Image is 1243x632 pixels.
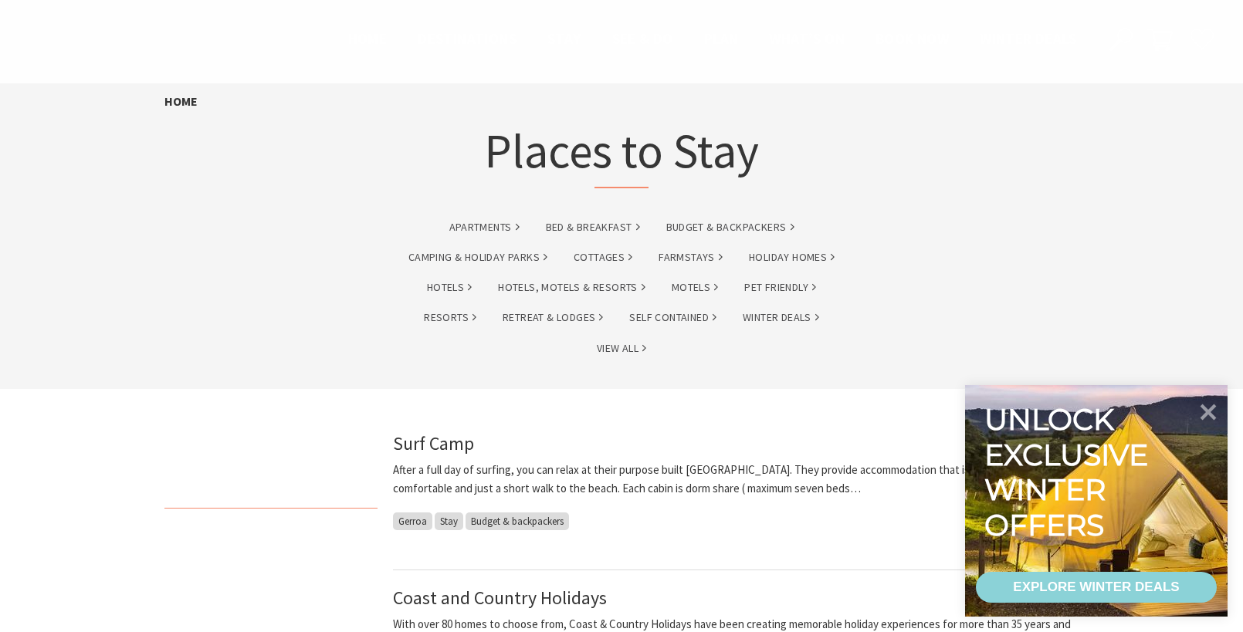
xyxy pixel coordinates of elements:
[629,309,716,326] a: Self Contained
[408,248,547,266] a: Camping & Holiday Parks
[672,279,718,296] a: Motels
[164,93,198,110] a: Home
[980,29,1076,48] span: Winter Deals
[393,431,474,455] a: Surf Camp
[574,248,632,266] a: Cottages
[449,218,520,236] a: Apartments
[333,27,1092,52] nav: Main Menu
[435,512,463,530] span: Stay
[744,279,816,296] a: Pet Friendly
[484,120,759,188] h1: Places to Stay
[984,402,1155,542] div: Unlock exclusive winter offers
[612,29,673,48] span: See & Do
[503,309,603,326] a: Retreat & Lodges
[704,29,739,48] span: Plan
[976,572,1217,603] a: EXPLORE WINTER DEALS
[547,29,581,48] span: Stay
[597,340,646,357] a: View All
[498,279,645,296] a: Hotels, Motels & Resorts
[876,29,949,48] span: Book now
[348,29,388,48] span: Home
[769,29,845,48] span: What’s On
[546,218,640,236] a: Bed & Breakfast
[666,218,794,236] a: Budget & backpackers
[393,586,607,610] a: Coast and Country Holidays
[743,309,819,326] a: Winter Deals
[1013,572,1179,603] div: EXPLORE WINTER DEALS
[749,248,835,266] a: Holiday Homes
[466,512,569,530] span: Budget & backpackers
[393,461,1079,498] p: After a full day of surfing, you can relax at their purpose built [GEOGRAPHIC_DATA]. They provide...
[393,512,432,530] span: Gerroa
[427,279,472,296] a: Hotels
[424,309,476,326] a: Resorts
[418,29,517,48] span: Destinations
[659,248,723,266] a: Farmstays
